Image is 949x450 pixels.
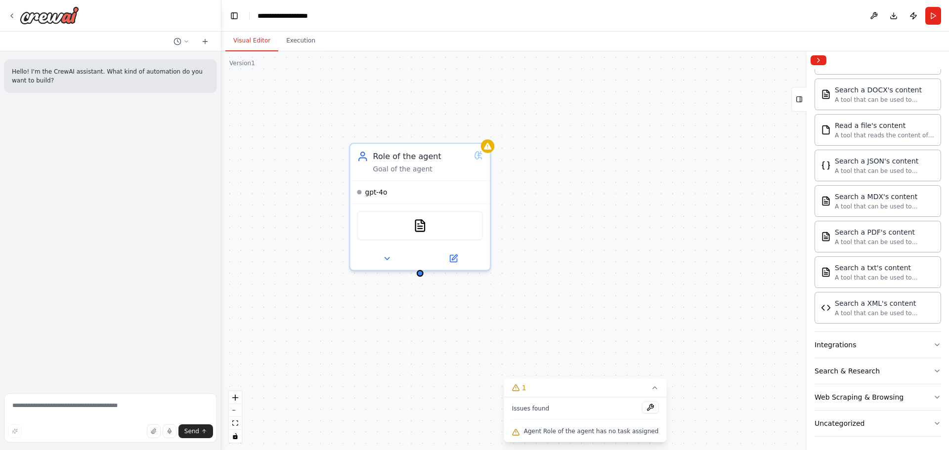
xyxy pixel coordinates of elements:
div: A tool that can be used to semantic search a query from a JSON's content. [835,167,935,175]
button: Search & Research [815,358,941,384]
div: Read a file's content [835,121,935,130]
button: Start a new chat [197,36,213,47]
div: Search a txt's content [835,263,935,273]
div: Role of the agentGoal of the agentgpt-4oPDFSearchTool [349,143,491,271]
div: A tool that can be used to semantic search a query from a XML's content. [835,309,935,317]
img: PDFSearchTool [413,219,427,233]
div: Search a XML's content [835,298,935,308]
span: 1 [522,383,526,393]
button: Open in side panel [421,252,485,266]
button: Execution [278,31,323,51]
div: Search a PDF's content [835,227,935,237]
button: Hide left sidebar [227,9,241,23]
div: React Flow controls [229,391,242,443]
div: Role of the agent [373,151,470,162]
button: Web Scraping & Browsing [815,384,941,410]
div: Integrations [815,340,856,350]
button: Improve this prompt [8,424,22,438]
div: A tool that can be used to semantic search a query from a MDX's content. [835,203,935,210]
button: zoom out [229,404,242,417]
div: Search & Research [815,366,880,376]
button: Click to speak your automation idea [163,424,176,438]
img: Mdxsearchtool [821,196,831,206]
button: Send [178,424,213,438]
button: toggle interactivity [229,430,242,443]
button: Collapse right sidebar [811,55,826,65]
div: Web Scraping & Browsing [815,392,904,402]
span: Agent Role of the agent has no task assigned [524,427,659,435]
div: Search a MDX's content [835,192,935,202]
div: Uncategorized [815,418,864,428]
img: Xmlsearchtool [821,303,831,313]
div: A tool that can be used to semantic search a query from a PDF's content. [835,238,935,246]
img: Jsonsearchtool [821,161,831,170]
img: Docxsearchtool [821,89,831,99]
button: Switch to previous chat [170,36,193,47]
button: fit view [229,417,242,430]
div: A tool that reads the content of a file. To use this tool, provide a 'file_path' parameter with t... [835,131,935,139]
button: Uncategorized [815,410,941,436]
button: 1 [504,379,667,397]
button: zoom in [229,391,242,404]
p: Hello! I'm the CrewAI assistant. What kind of automation do you want to build? [12,67,209,85]
img: Pdfsearchtool [821,232,831,242]
div: A tool that can be used to semantic search a query from a txt's content. [835,274,935,282]
span: Issues found [512,405,550,412]
button: Integrations [815,332,941,358]
button: Toggle Sidebar [803,51,811,450]
img: Filereadtool [821,125,831,135]
div: A tool that can be used to semantic search a query from a DOCX's content. [835,96,935,104]
nav: breadcrumb [258,11,327,21]
div: Goal of the agent [373,164,470,173]
img: Txtsearchtool [821,267,831,277]
img: Logo [20,6,79,24]
span: gpt-4o [365,188,387,197]
button: Visual Editor [225,31,278,51]
div: Version 1 [229,59,255,67]
button: Upload files [147,424,161,438]
span: Send [184,427,199,435]
div: Search a JSON's content [835,156,935,166]
div: Search a DOCX's content [835,85,935,95]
